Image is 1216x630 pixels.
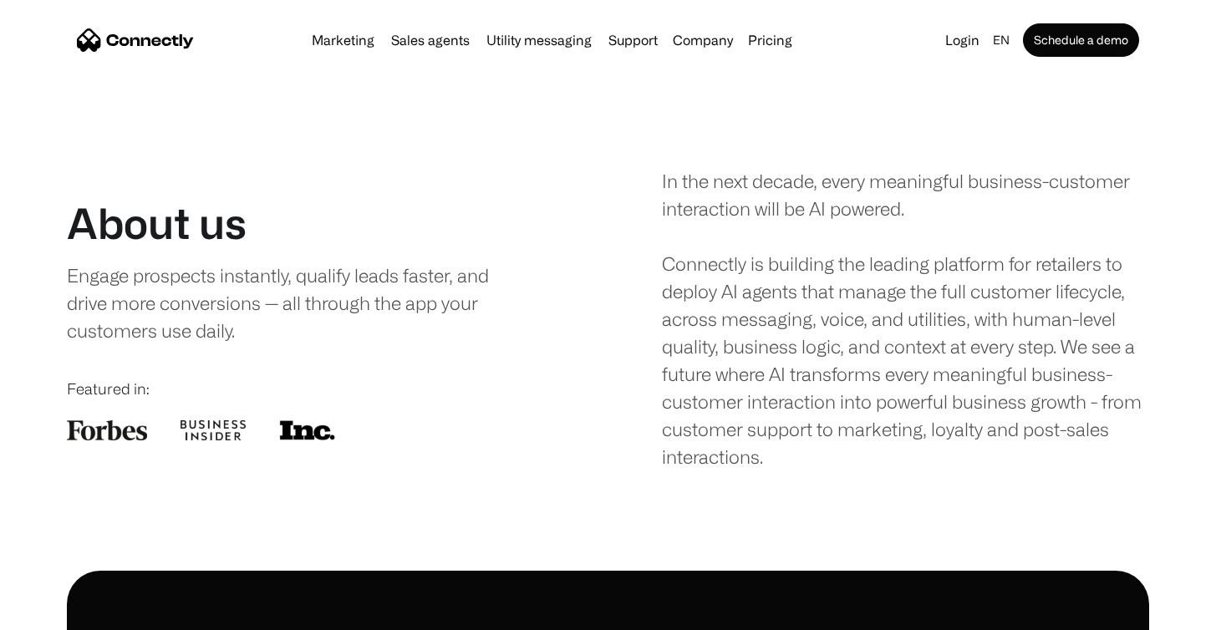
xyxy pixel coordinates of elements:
div: In the next decade, every meaningful business-customer interaction will be AI powered. Connectly ... [662,167,1149,470]
div: Featured in: [67,378,554,400]
a: home [77,28,194,53]
div: en [986,28,1020,52]
a: Login [939,28,986,52]
h1: About us [67,198,247,248]
a: Utility messaging [480,33,598,47]
a: Support [602,33,664,47]
a: Pricing [741,33,799,47]
a: Marketing [305,33,381,47]
ul: Language list [33,601,100,624]
div: Company [668,28,738,52]
div: en [993,28,1010,52]
a: Sales agents [384,33,476,47]
div: Engage prospects instantly, qualify leads faster, and drive more conversions — all through the ap... [67,262,530,344]
aside: Language selected: English [17,599,100,624]
div: Company [673,28,733,52]
a: Schedule a demo [1023,23,1139,57]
